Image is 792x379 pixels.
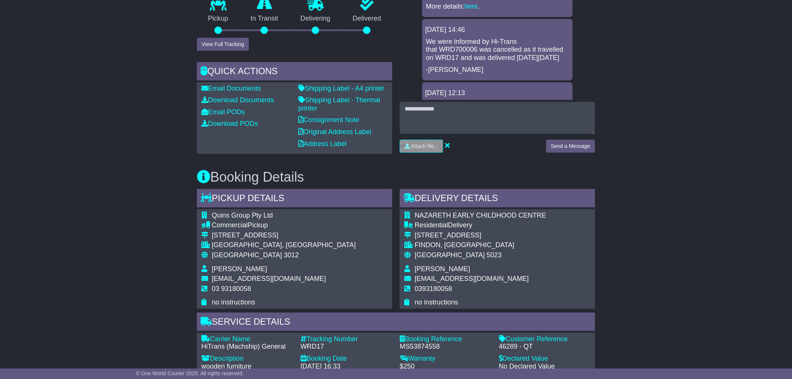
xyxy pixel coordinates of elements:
[201,355,293,363] div: Description
[240,15,290,23] p: In Transit
[201,85,261,92] a: Email Documents
[197,313,595,333] div: Service Details
[415,275,529,282] span: [EMAIL_ADDRESS][DOMAIN_NAME]
[464,3,478,10] a: here
[197,189,392,209] div: Pickup Details
[425,26,570,34] div: [DATE] 14:46
[426,38,569,62] p: We were informed by Hi-Trans that WRD700006 was cancelled as it travelled on WRD17 and was delive...
[426,66,569,74] p: -[PERSON_NAME]
[400,189,595,209] div: Delivery Details
[415,221,546,230] div: Delivery
[197,170,595,185] h3: Booking Details
[201,108,245,116] a: Email PODs
[212,285,251,292] span: 03 93180058
[212,231,356,240] div: [STREET_ADDRESS]
[499,343,591,351] div: 46289 - QT
[546,140,595,153] button: Send a Message
[298,128,371,136] a: Original Address Label
[197,38,249,51] button: View Full Tracking
[499,335,591,343] div: Customer Reference
[298,140,347,148] a: Address Label
[415,221,448,229] span: Residential
[400,363,491,371] div: $250
[201,363,293,371] div: wooden furniture
[197,62,392,82] div: Quick Actions
[499,355,591,363] div: Declared Value
[415,212,546,219] span: NAZARETH EARLY CHILDHOOD CENTRE
[301,363,392,371] div: [DATE] 16:33
[415,265,470,273] span: [PERSON_NAME]
[298,96,380,112] a: Shipping Label - Thermal printer
[415,231,546,240] div: [STREET_ADDRESS]
[425,89,570,97] div: [DATE] 12:13
[301,355,392,363] div: Booking Date
[212,221,356,230] div: Pickup
[342,15,393,23] p: Delivered
[298,85,384,92] a: Shipping Label - A4 printer
[499,363,591,371] div: No Declared Value
[415,241,546,249] div: FINDON, [GEOGRAPHIC_DATA]
[284,251,299,259] span: 3012
[201,335,293,343] div: Carrier Name
[301,343,392,351] div: WRD17
[426,3,569,11] p: More details: .
[136,370,244,376] span: © One World Courier 2025. All rights reserved.
[212,221,248,229] span: Commercial
[212,298,255,306] span: no instructions
[298,116,359,124] a: Consignment Note
[400,335,491,343] div: Booking Reference
[415,285,452,292] span: 0393180058
[289,15,342,23] p: Delivering
[201,120,258,127] a: Download PODs
[487,251,502,259] span: 5023
[301,335,392,343] div: Tracking Number
[201,343,293,351] div: HiTrans (Machship) General
[212,265,267,273] span: [PERSON_NAME]
[212,241,356,249] div: [GEOGRAPHIC_DATA], [GEOGRAPHIC_DATA]
[415,251,485,259] span: [GEOGRAPHIC_DATA]
[400,343,491,351] div: MS53874558
[400,355,491,363] div: Warranty
[212,275,326,282] span: [EMAIL_ADDRESS][DOMAIN_NAME]
[212,212,273,219] span: Quins Group Pty Ltd
[415,298,458,306] span: no instructions
[212,251,282,259] span: [GEOGRAPHIC_DATA]
[197,15,240,23] p: Pickup
[201,96,274,104] a: Download Documents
